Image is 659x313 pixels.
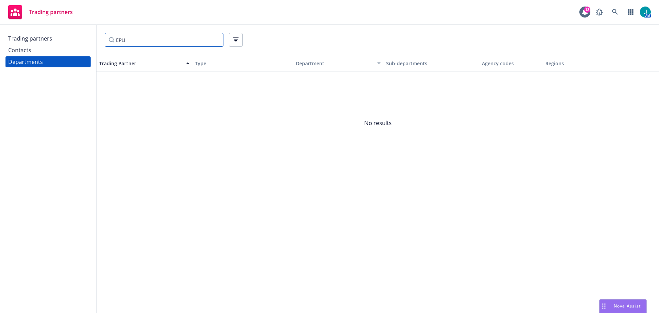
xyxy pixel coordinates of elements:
span: Nova Assist [614,303,641,309]
a: Departments [5,56,91,67]
a: Search [608,5,622,19]
div: Agency codes [482,60,540,67]
div: Department [290,60,373,67]
div: Departments [8,56,43,67]
div: Contacts [8,45,31,56]
div: Trading partners [8,33,52,44]
button: Sub-departments [383,55,479,71]
button: Department [288,55,383,71]
button: Type [192,55,288,71]
button: Agency codes [479,55,543,71]
div: Regions [545,60,636,67]
a: Report a Bug [592,5,606,19]
a: Switch app [624,5,638,19]
div: Sub-departments [386,60,476,67]
span: Trading partners [29,9,73,15]
div: Drag to move [600,300,608,313]
a: Trading partners [5,2,76,22]
div: Trading Partner [99,60,182,67]
input: Filter by keyword... [105,33,223,47]
img: photo [640,7,651,18]
div: Type [195,60,285,67]
span: No results [96,71,659,175]
button: Trading Partner [96,55,192,71]
a: Trading partners [5,33,91,44]
button: Nova Assist [599,299,647,313]
div: 13 [584,7,590,13]
a: Contacts [5,45,91,56]
button: Regions [543,55,638,71]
